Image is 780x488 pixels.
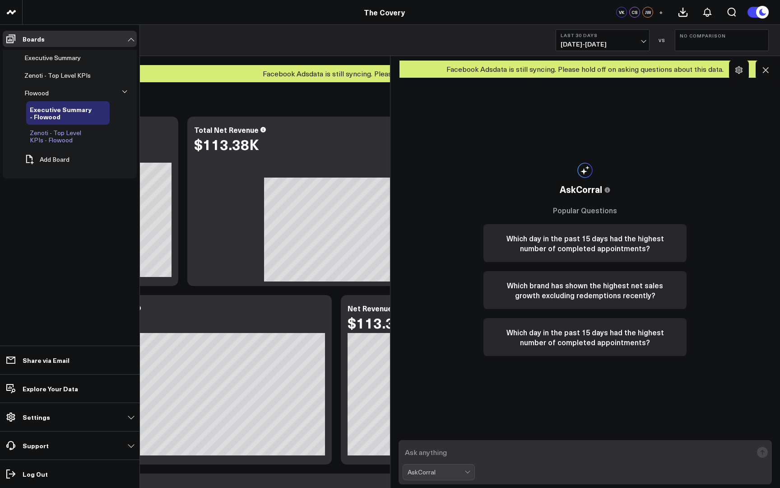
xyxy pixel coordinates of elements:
span: Zenoti - Top Level KPIs [24,71,91,80]
button: Add Board [21,150,70,169]
p: Explore Your Data [23,385,78,392]
p: Log Out [23,470,48,478]
button: Which brand has shown the highest net sales growth excluding redemptions recently? [483,271,687,309]
div: CS [629,7,640,18]
span: Flowood [24,89,49,97]
b: No Comparison [680,33,764,38]
span: Zenoti - Top Level KPIs - Flowood [30,128,81,144]
a: Executive Summary [24,54,81,61]
div: $113.38K [194,136,259,152]
div: Facebook Ads data is still syncing. Please hold off on asking questions about this data. [399,61,771,78]
p: Boards [23,35,45,42]
div: $113.38K [348,314,413,331]
div: JW [642,7,653,18]
h3: Popular Questions [483,205,687,215]
span: + [659,9,663,15]
button: + [655,7,666,18]
p: Support [23,442,49,449]
a: Flowood [24,89,49,97]
div: Total Net Revenue [194,125,259,135]
b: Last 30 Days [561,33,645,38]
p: Share via Email [23,357,70,364]
div: VK [616,7,627,18]
button: Which day in the past 15 days had the highest number of completed appointments? [483,224,687,262]
a: Log Out [3,466,137,482]
p: Settings [23,413,50,421]
a: Executive Summary - Flowood [30,106,94,120]
button: Last 30 Days[DATE]-[DATE] [556,29,650,51]
div: Net Revenue by Guest Type [348,303,446,313]
div: VS [654,38,670,43]
span: AskCorral [560,183,602,196]
button: No Comparison [675,29,769,51]
button: Which day in the past 15 days had the highest number of completed appointments? [483,318,687,356]
div: AskCorral [408,469,464,476]
a: The Covery [364,7,405,17]
a: Zenoti - Top Level KPIs [24,72,91,79]
span: Executive Summary [24,53,81,62]
span: Executive Summary - Flowood [30,105,92,121]
a: Zenoti - Top Level KPIs - Flowood [30,129,94,144]
span: [DATE] - [DATE] [561,41,645,48]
